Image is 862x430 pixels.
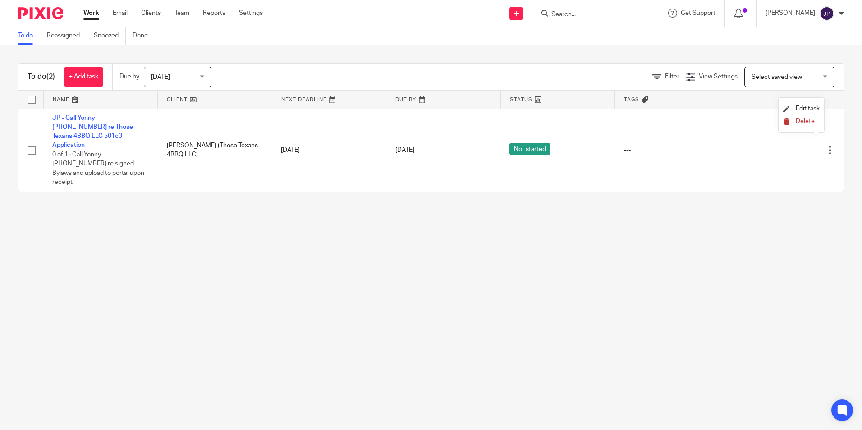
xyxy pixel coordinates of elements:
[203,9,225,18] a: Reports
[64,67,103,87] a: + Add task
[509,143,550,155] span: Not started
[752,74,802,80] span: Select saved view
[52,151,144,186] span: 0 of 1 · Call Yonny [PHONE_NUMBER] re signed Bylaws and upload to portal upon receipt
[141,9,161,18] a: Clients
[52,115,133,149] a: JP - Call Yonny [PHONE_NUMBER] re Those Texans 4BBQ LLC 501c3 Application
[624,146,720,155] div: ---
[395,147,414,153] span: [DATE]
[113,9,128,18] a: Email
[46,73,55,80] span: (2)
[133,27,155,45] a: Done
[158,109,272,192] td: [PERSON_NAME] (Those Texans 4BBQ LLC)
[272,109,386,192] td: [DATE]
[83,9,99,18] a: Work
[796,105,820,112] span: Edit task
[239,9,263,18] a: Settings
[783,118,820,125] button: Delete
[18,27,40,45] a: To do
[665,73,679,80] span: Filter
[783,105,820,112] a: Edit task
[94,27,126,45] a: Snoozed
[47,27,87,45] a: Reassigned
[174,9,189,18] a: Team
[119,72,139,81] p: Due by
[28,72,55,82] h1: To do
[766,9,815,18] p: [PERSON_NAME]
[681,10,715,16] span: Get Support
[624,97,639,102] span: Tags
[820,6,834,21] img: svg%3E
[550,11,632,19] input: Search
[699,73,738,80] span: View Settings
[18,7,63,19] img: Pixie
[796,118,815,124] span: Delete
[151,74,170,80] span: [DATE]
